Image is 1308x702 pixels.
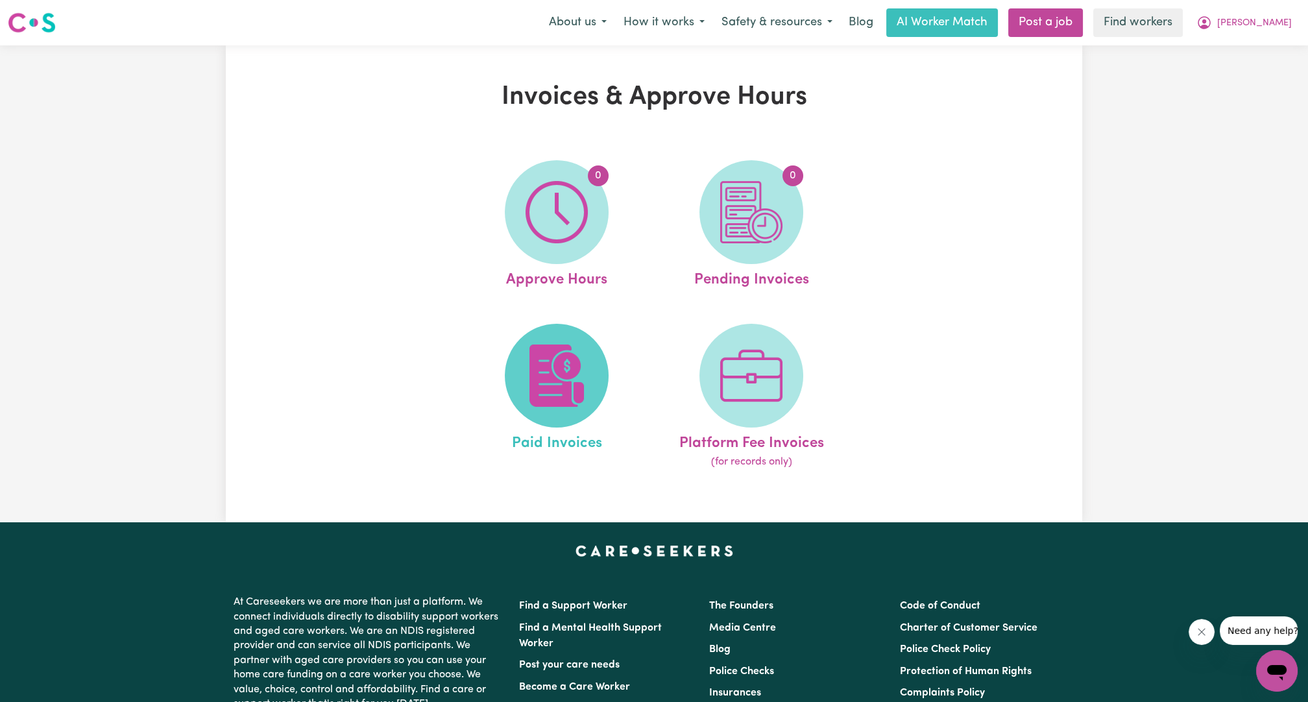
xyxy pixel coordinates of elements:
[8,8,56,38] a: Careseekers logo
[1008,8,1083,37] a: Post a job
[782,165,803,186] span: 0
[900,666,1032,677] a: Protection of Human Rights
[709,666,774,677] a: Police Checks
[575,546,733,556] a: Careseekers home page
[900,623,1037,633] a: Charter of Customer Service
[588,165,609,186] span: 0
[1217,16,1292,30] span: [PERSON_NAME]
[709,623,776,633] a: Media Centre
[1256,650,1298,692] iframe: Button to launch messaging window
[463,160,650,291] a: Approve Hours
[8,9,79,19] span: Need any help?
[679,428,823,455] span: Platform Fee Invoices
[658,160,845,291] a: Pending Invoices
[1189,619,1215,645] iframe: Close message
[709,601,773,611] a: The Founders
[519,682,630,692] a: Become a Care Worker
[519,623,662,649] a: Find a Mental Health Support Worker
[519,601,627,611] a: Find a Support Worker
[511,428,601,455] span: Paid Invoices
[841,8,881,37] a: Blog
[506,264,607,291] span: Approve Hours
[900,601,980,611] a: Code of Conduct
[1188,9,1300,36] button: My Account
[694,264,808,291] span: Pending Invoices
[713,9,841,36] button: Safety & resources
[540,9,615,36] button: About us
[463,324,650,470] a: Paid Invoices
[709,688,761,698] a: Insurances
[376,82,932,113] h1: Invoices & Approve Hours
[710,454,792,470] span: (for records only)
[519,660,620,670] a: Post your care needs
[900,688,985,698] a: Complaints Policy
[615,9,713,36] button: How it works
[658,324,845,470] a: Platform Fee Invoices(for records only)
[900,644,991,655] a: Police Check Policy
[886,8,998,37] a: AI Worker Match
[1093,8,1183,37] a: Find workers
[709,644,731,655] a: Blog
[1220,616,1298,645] iframe: Message from company
[8,11,56,34] img: Careseekers logo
